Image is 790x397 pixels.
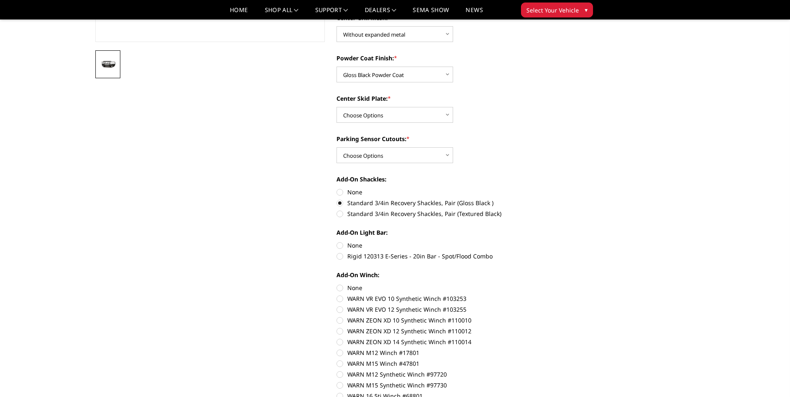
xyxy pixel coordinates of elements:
[336,198,566,207] label: Standard 3/4in Recovery Shackles, Pair (Gloss Black )
[336,175,566,184] label: Add-On Shackles:
[336,283,566,292] label: None
[336,305,566,314] label: WARN VR EVO 12 Synthetic Winch #103255
[336,94,566,103] label: Center Skid Plate:
[336,209,566,218] label: Standard 3/4in Recovery Shackles, Pair (Textured Black)
[336,327,566,335] label: WARN ZEON XD 12 Synthetic Winch #110012
[315,7,348,19] a: Support
[521,2,593,17] button: Select Your Vehicle
[336,270,566,279] label: Add-On Winch:
[336,188,566,196] label: None
[336,294,566,303] label: WARN VR EVO 10 Synthetic Winch #103253
[585,5,588,14] span: ▾
[336,381,566,390] label: WARN M15 Synthetic Winch #97730
[526,6,579,15] span: Select Your Vehicle
[336,359,566,368] label: WARN M15 Winch #47801
[336,316,566,325] label: WARN ZEON XD 10 Synthetic Winch #110010
[336,337,566,346] label: WARN ZEON XD 14 Synthetic Winch #110014
[336,134,566,143] label: Parking Sensor Cutouts:
[336,241,566,250] label: None
[98,59,118,69] img: 2011-2018 Ram 4500-5500 - T2 Series - Extreme Front Bumper (receiver or winch)
[336,228,566,237] label: Add-On Light Bar:
[336,370,566,379] label: WARN M12 Synthetic Winch #97720
[365,7,396,19] a: Dealers
[336,252,566,261] label: Rigid 120313 E-Series - 20in Bar - Spot/Flood Combo
[336,348,566,357] label: WARN M12 Winch #17801
[748,357,790,397] iframe: Chat Widget
[466,7,483,19] a: News
[336,54,566,62] label: Powder Coat Finish:
[413,7,449,19] a: SEMA Show
[230,7,248,19] a: Home
[265,7,299,19] a: shop all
